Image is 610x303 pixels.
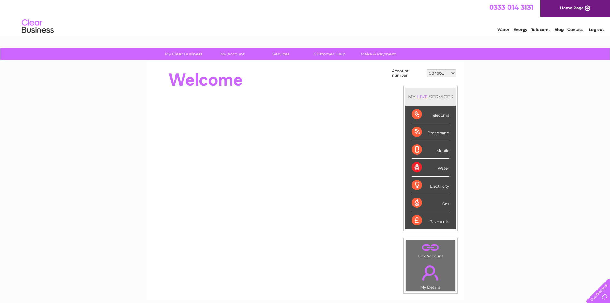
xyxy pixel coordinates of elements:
[412,194,449,212] div: Gas
[408,242,453,253] a: .
[412,159,449,176] div: Water
[406,240,455,260] td: Link Account
[412,106,449,123] div: Telecoms
[531,27,550,32] a: Telecoms
[154,4,457,31] div: Clear Business is a trading name of Verastar Limited (registered in [GEOGRAPHIC_DATA] No. 3667643...
[497,27,509,32] a: Water
[489,3,533,11] a: 0333 014 3131
[405,88,456,106] div: MY SERVICES
[412,177,449,194] div: Electricity
[513,27,527,32] a: Energy
[416,94,429,100] div: LIVE
[567,27,583,32] a: Contact
[412,141,449,159] div: Mobile
[157,48,210,60] a: My Clear Business
[352,48,405,60] a: Make A Payment
[21,17,54,36] img: logo.png
[589,27,604,32] a: Log out
[390,67,425,79] td: Account number
[408,262,453,284] a: .
[303,48,356,60] a: Customer Help
[554,27,564,32] a: Blog
[406,260,455,291] td: My Details
[412,123,449,141] div: Broadband
[255,48,307,60] a: Services
[206,48,259,60] a: My Account
[412,212,449,229] div: Payments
